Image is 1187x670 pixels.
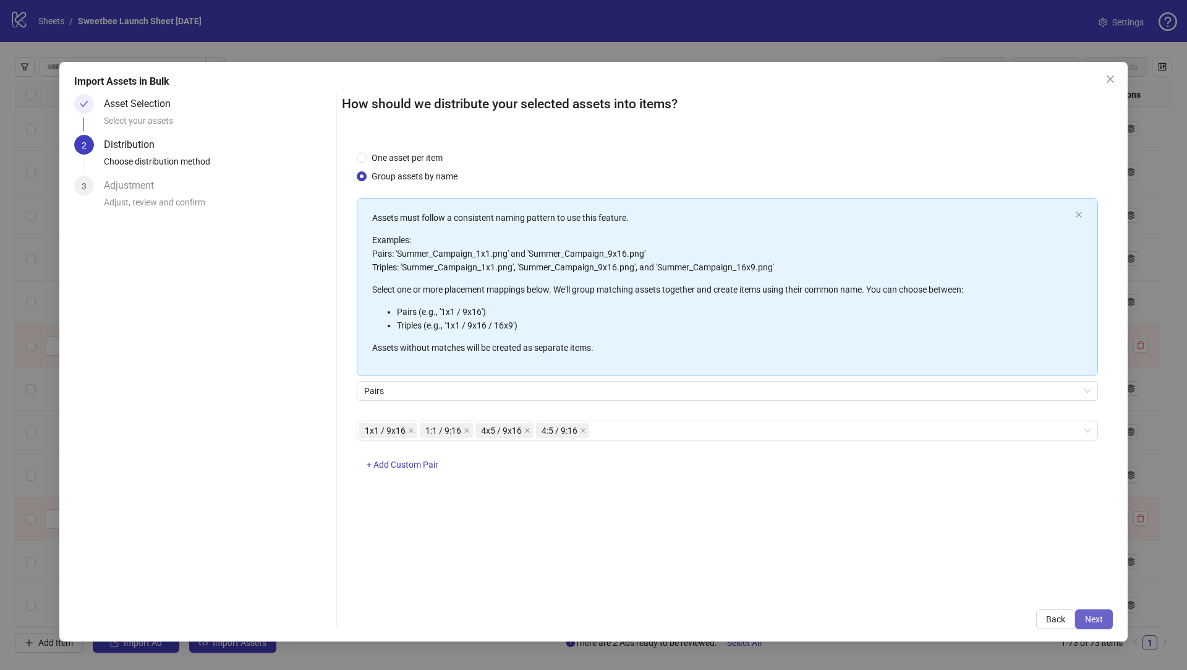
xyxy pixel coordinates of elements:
[397,319,1070,332] li: Triples (e.g., '1x1 / 9x16 / 16x9')
[82,181,87,191] span: 3
[481,424,522,437] span: 4x5 / 9x16
[425,424,461,437] span: 1:1 / 9:16
[580,427,586,434] span: close
[104,135,164,155] div: Distribution
[367,151,448,165] span: One asset per item
[372,341,1070,354] p: Assets without matches will be created as separate items.
[367,460,438,470] span: + Add Custom Pair
[372,283,1070,296] p: Select one or more placement mappings below. We'll group matching assets together and create item...
[82,140,87,150] span: 2
[1075,211,1083,219] button: close
[420,423,473,438] span: 1:1 / 9:16
[80,100,88,108] span: check
[104,94,181,114] div: Asset Selection
[364,382,1091,400] span: Pairs
[104,195,331,217] div: Adjust, review and confirm
[1075,211,1083,218] span: close
[1100,69,1120,89] button: Close
[359,423,417,438] span: 1x1 / 9x16
[104,155,331,176] div: Choose distribution method
[104,114,331,135] div: Select your assets
[365,424,406,437] span: 1x1 / 9x16
[367,170,462,183] span: Group assets by name
[357,455,448,475] button: + Add Custom Pair
[475,423,534,438] span: 4x5 / 9x16
[542,424,577,437] span: 4:5 / 9:16
[397,305,1070,319] li: Pairs (e.g., '1x1 / 9x16')
[1075,609,1113,629] button: Next
[104,176,164,195] div: Adjustment
[464,427,470,434] span: close
[1046,614,1065,624] span: Back
[342,94,1113,114] h2: How should we distribute your selected assets into items?
[372,233,1070,274] p: Examples: Pairs: 'Summer_Campaign_1x1.png' and 'Summer_Campaign_9x16.png' Triples: 'Summer_Campai...
[536,423,589,438] span: 4:5 / 9:16
[1036,609,1075,629] button: Back
[372,211,1070,225] p: Assets must follow a consistent naming pattern to use this feature.
[1085,614,1103,624] span: Next
[524,427,530,434] span: close
[1105,74,1115,84] span: close
[408,427,414,434] span: close
[74,74,1113,89] div: Import Assets in Bulk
